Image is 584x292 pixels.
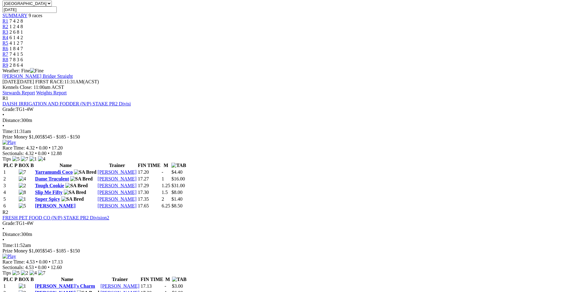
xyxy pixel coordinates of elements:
[2,13,27,18] a: SUMMARY
[35,151,37,156] span: •
[38,265,47,270] span: 0.00
[101,283,139,289] a: [PERSON_NAME]
[2,243,582,248] div: 11:52am
[171,190,182,195] span: $8.00
[2,265,24,270] span: Sectionals:
[10,63,23,68] span: 2 8 6 4
[2,79,34,84] span: [DATE]
[42,134,80,139] span: $545 - $185 - $150
[97,190,136,195] a: [PERSON_NAME]
[19,169,26,175] img: 7
[2,134,582,140] div: Prize Money $1,005
[38,151,47,156] span: 0.00
[137,183,161,189] td: 17.29
[10,29,23,35] span: 2 6 8 1
[49,145,51,150] span: •
[2,35,8,40] a: R4
[35,265,37,270] span: •
[2,68,44,73] span: Weather: Fine
[2,6,57,13] input: Select date
[3,169,18,175] td: 1
[10,46,23,51] span: 1 8 4 7
[2,254,16,259] img: Play
[19,203,26,209] img: 5
[61,196,84,202] img: SA Bred
[2,118,21,123] span: Distance:
[64,190,86,195] img: SA Bred
[19,190,26,195] img: 8
[162,169,163,175] text: -
[97,162,137,169] th: Trainer
[36,259,38,264] span: •
[74,169,96,175] img: SA Bred
[39,259,48,264] span: 0.00
[2,232,21,237] span: Distance:
[140,276,164,283] th: FIN TIME
[2,226,4,231] span: •
[2,51,8,57] span: R7
[29,270,37,276] img: 4
[3,196,18,202] td: 5
[35,190,63,195] a: Slip Me Fifty
[35,196,60,202] a: Super Spicy
[19,277,29,282] span: BOX
[2,24,8,29] a: R2
[2,96,8,101] span: R1
[42,248,80,253] span: $545 - $185 - $150
[2,129,582,134] div: 11:31am
[52,259,63,264] span: 17.13
[171,203,182,208] span: $8.50
[97,169,136,175] a: [PERSON_NAME]
[137,196,161,202] td: 17.35
[2,232,582,237] div: 300m
[35,162,97,169] th: Name
[10,18,23,24] span: 7 4 2 8
[10,57,23,62] span: 7 8 3 6
[35,176,69,181] a: Dame Truculent
[97,196,136,202] a: [PERSON_NAME]
[25,265,34,270] span: 4.53
[2,107,16,112] span: Grade:
[162,190,168,195] text: 1.5
[2,57,8,62] a: R8
[70,176,93,182] img: SA Bred
[10,51,23,57] span: 7 4 1 5
[3,176,18,182] td: 2
[2,221,582,226] div: TG1-4W
[49,259,51,264] span: •
[38,156,45,162] img: 4
[48,151,50,156] span: •
[3,189,18,195] td: 4
[35,276,100,283] th: Name
[36,145,38,150] span: •
[52,145,63,150] span: 17.20
[29,156,37,162] img: 1
[97,183,136,188] a: [PERSON_NAME]
[2,145,25,150] span: Race Time:
[2,101,131,106] a: DAISH IRRIGATION AND FODDER (N/P) STAKE PR2 Divisi
[171,196,182,202] span: $1.40
[3,183,18,189] td: 3
[2,243,14,248] span: Time:
[2,248,582,254] div: Prize Money $1,005
[35,283,95,289] a: [PERSON_NAME]'s Charm
[172,277,187,282] img: TAB
[140,283,164,289] td: 17.13
[137,176,161,182] td: 17.27
[2,79,18,84] span: [DATE]
[2,46,8,51] span: R6
[19,196,26,202] img: 1
[19,183,26,188] img: 2
[2,156,11,161] span: Tips
[165,283,166,289] text: -
[2,107,582,112] div: TG1-4W
[2,151,24,156] span: Sectionals:
[36,90,67,95] a: Weights Report
[51,151,62,156] span: 12.88
[3,203,18,209] td: 6
[29,13,42,18] span: 9 races
[3,283,18,289] td: 1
